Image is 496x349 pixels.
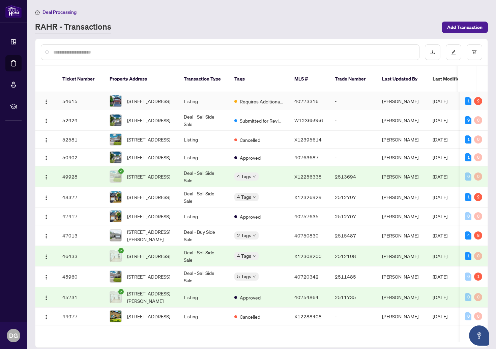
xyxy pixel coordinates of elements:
th: MLS # [289,66,329,92]
span: [DATE] [433,253,447,259]
td: 46433 [57,246,104,266]
span: [DATE] [433,154,447,160]
span: [DATE] [433,173,447,180]
button: Logo [41,271,52,282]
td: 54615 [57,92,104,110]
span: down [253,275,256,278]
span: Approved [240,213,261,220]
button: Logo [41,230,52,241]
img: Logo [43,275,49,280]
span: Requires Additional Docs [240,98,284,105]
img: thumbnail-img [110,191,121,203]
span: [STREET_ADDRESS] [127,193,170,201]
img: thumbnail-img [110,311,121,322]
td: Deal - Sell Side Sale [178,166,229,187]
button: Logo [41,171,52,182]
a: RAHR - Transactions [35,21,111,33]
td: 2511485 [329,266,377,287]
div: 1 [465,193,471,201]
span: Last Modified Date [433,75,474,83]
span: 4 Tags [237,172,251,180]
img: Logo [43,155,49,161]
img: Logo [43,99,49,104]
td: - [329,131,377,149]
span: check-circle [118,248,124,253]
span: X12288408 [294,313,322,319]
img: thumbnail-img [110,271,121,282]
td: [PERSON_NAME] [377,246,427,266]
div: 1 [465,135,471,144]
span: Deal Processing [42,9,77,15]
td: - [329,92,377,110]
td: 2511735 [329,287,377,308]
span: filter [472,50,477,55]
td: Deal - Sell Side Sale [178,246,229,266]
th: Ticket Number [57,66,104,92]
span: edit [451,50,456,55]
img: thumbnail-img [110,115,121,126]
span: [DATE] [433,294,447,300]
span: W12365956 [294,117,323,123]
button: Logo [41,192,52,202]
span: X12308200 [294,253,322,259]
span: [STREET_ADDRESS] [127,117,170,124]
img: logo [5,5,22,18]
div: 0 [474,312,482,320]
td: 2515487 [329,225,377,246]
td: - [329,149,377,166]
span: [STREET_ADDRESS] [127,173,170,180]
div: 0 [474,116,482,124]
td: Deal - Sell Side Sale [178,187,229,208]
span: 40773316 [294,98,319,104]
img: Logo [43,195,49,200]
td: 2512108 [329,246,377,266]
span: 4 Tags [237,193,251,201]
td: Listing [178,287,229,308]
span: Cancelled [240,313,260,320]
div: 0 [474,172,482,181]
div: 0 [465,273,471,281]
td: [PERSON_NAME] [377,166,427,187]
span: check-circle [118,289,124,294]
div: 8 [474,231,482,240]
td: Listing [178,149,229,166]
img: Logo [43,214,49,220]
td: Deal - Sell Side Sale [178,266,229,287]
td: [PERSON_NAME] [377,110,427,131]
div: 1 [474,273,482,281]
span: 2 Tags [237,231,251,239]
span: 5 Tags [237,273,251,280]
img: Logo [43,118,49,124]
span: [DATE] [433,213,447,219]
img: thumbnail-img [110,230,121,241]
span: Cancelled [240,136,260,144]
div: 0 [474,135,482,144]
span: Approved [240,154,261,161]
td: - [329,110,377,131]
div: 0 [474,212,482,220]
button: Logo [41,211,52,222]
span: Add Transaction [447,22,483,33]
div: 1 [465,97,471,105]
div: 2 [474,193,482,201]
span: 40763687 [294,154,319,160]
td: 2513694 [329,166,377,187]
div: 0 [465,312,471,320]
div: 9 [465,116,471,124]
span: down [253,254,256,258]
span: DG [9,331,18,340]
td: [PERSON_NAME] [377,225,427,246]
td: - [329,308,377,325]
div: 1 [465,252,471,260]
td: 2512707 [329,208,377,225]
th: Property Address [104,66,178,92]
span: [STREET_ADDRESS] [127,97,170,105]
span: down [253,175,256,178]
td: Listing [178,92,229,110]
div: 1 [465,153,471,161]
td: [PERSON_NAME] [377,92,427,110]
button: filter [467,44,482,60]
td: Listing [178,308,229,325]
span: [DATE] [433,274,447,280]
div: 0 [474,293,482,301]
